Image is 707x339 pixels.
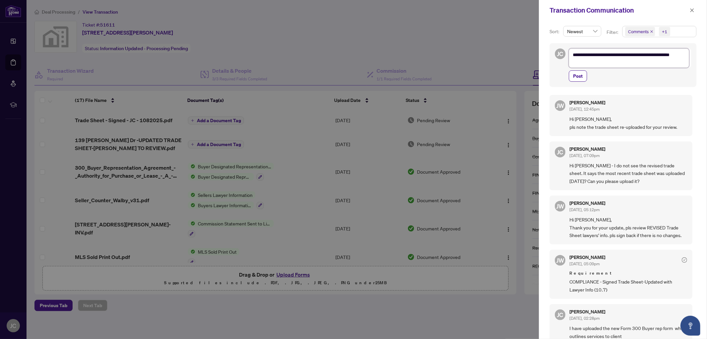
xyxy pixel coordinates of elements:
span: JW [556,101,564,110]
h5: [PERSON_NAME] [569,100,605,105]
span: [DATE], 05:12pm [569,207,600,212]
div: Transaction Communication [550,5,688,15]
span: Comments [625,27,655,36]
span: COMPLIANCE - Signed Trade Sheet-Updated with Lawyer Info (10.7) [569,278,687,294]
span: Newest [567,26,597,36]
h5: [PERSON_NAME] [569,201,605,206]
span: Hi [PERSON_NAME], Thank you for your update, pls review REVISED Trade Sheet lawyers' info. pls si... [569,216,687,239]
span: [DATE], 02:28pm [569,316,600,321]
p: Filter: [607,29,619,36]
h5: [PERSON_NAME] [569,147,605,151]
span: Hi [PERSON_NAME], pls note the trade sheet re-uploaded for your review. [569,115,687,131]
span: JW [556,256,564,265]
span: close [690,8,694,13]
span: Post [573,71,583,81]
span: JC [557,49,563,58]
h5: [PERSON_NAME] [569,255,605,260]
span: [DATE], 12:45pm [569,107,600,112]
span: JC [557,147,563,157]
button: Post [569,70,587,82]
span: JC [557,310,563,319]
span: Requirement [569,270,687,277]
span: [DATE], 07:09pm [569,153,600,158]
span: [DATE], 05:09pm [569,261,600,266]
div: +1 [662,28,667,35]
p: Sort: [550,28,560,35]
button: Open asap [680,316,700,336]
span: JW [556,202,564,211]
span: check-circle [682,257,687,263]
span: Comments [628,28,649,35]
span: Hi [PERSON_NAME] - I do not see the revised trade sheet. It says the most recent trade sheet was ... [569,162,687,185]
h5: [PERSON_NAME] [569,309,605,314]
span: close [650,30,653,33]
